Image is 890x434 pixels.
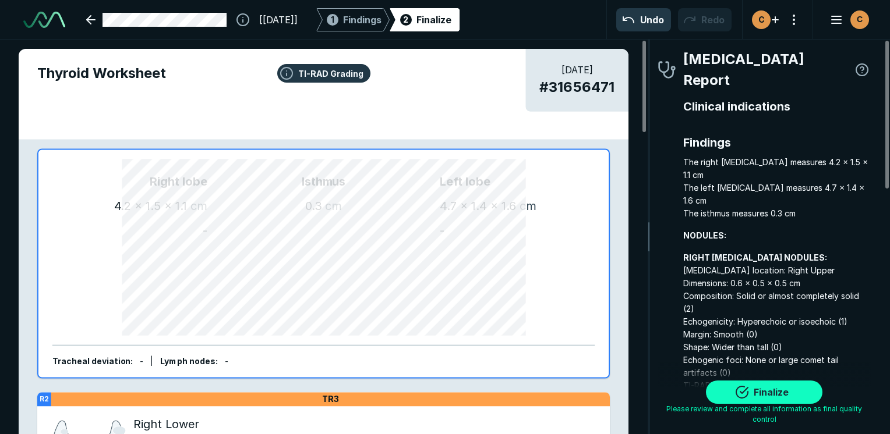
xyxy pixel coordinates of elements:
span: C [758,13,765,26]
span: Right lobe [66,173,207,190]
span: # 31656471 [539,77,614,98]
span: 4.2 x 1.5 x 1.1 [114,199,188,213]
span: Findings [683,134,871,151]
span: 1 [331,13,334,26]
span: Thyroid Worksheet [37,63,610,84]
button: Redo [678,8,732,31]
span: Right Lower [133,415,199,433]
div: - [440,222,581,239]
strong: NODULES: [683,230,726,240]
div: Finalize [416,13,451,27]
span: The right [MEDICAL_DATA] measures 4.2 x 1.5 x 1.1 cm The left [MEDICAL_DATA] measures 4.7 x 1.4 x... [683,156,871,220]
span: [DATE] [539,63,614,77]
span: Clinical indications [683,98,871,115]
span: [MEDICAL_DATA] location: Right Upper Dimensions: 0.6 x 0.5 x 0.5 cm Composition: Solid or almost ... [683,251,871,405]
a: See-Mode Logo [19,7,70,33]
div: - [140,355,143,368]
span: Findings [343,13,382,27]
div: - [66,222,207,239]
button: avatar-name [822,8,871,31]
div: 2Finalize [390,8,460,31]
span: [MEDICAL_DATA] Report [683,49,853,91]
span: Please review and complete all information as final quality control [658,404,871,425]
strong: RIGHT [MEDICAL_DATA] NODULES: [683,252,827,262]
div: avatar-name [752,10,771,29]
div: 1Findings [316,8,390,31]
div: avatar-name [850,10,869,29]
span: Isthmus [207,173,440,190]
div: | [150,355,153,368]
span: 0.3 [305,199,322,213]
button: TI-RAD Grading [277,64,370,83]
span: 2 [403,13,408,26]
span: C [857,13,863,26]
span: TR3 [322,394,339,404]
button: Finalize [706,380,822,404]
img: See-Mode Logo [23,12,65,28]
button: Undo [616,8,671,31]
span: 4.7 x 1.4 x 1.6 [440,199,516,213]
span: Left lobe [440,173,581,190]
span: cm [520,199,536,213]
span: Tracheal deviation : [52,357,133,367]
span: cm [325,199,342,213]
strong: R2 [40,394,49,403]
span: - [225,357,228,367]
span: cm [190,199,207,213]
span: [[DATE]] [259,13,298,27]
span: Lymph nodes : [160,357,218,367]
